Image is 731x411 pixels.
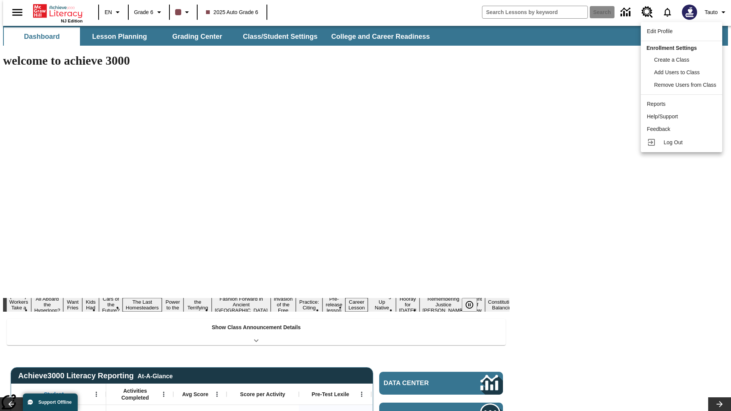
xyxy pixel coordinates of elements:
span: Create a Class [654,57,690,63]
span: Help/Support [647,113,678,119]
span: Feedback [647,126,670,132]
span: Add Users to Class [654,69,700,75]
span: Enrollment Settings [646,45,697,51]
span: Edit Profile [647,28,673,34]
span: Reports [647,101,666,107]
span: Remove Users from Class [654,82,716,88]
span: Log Out [664,139,683,145]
